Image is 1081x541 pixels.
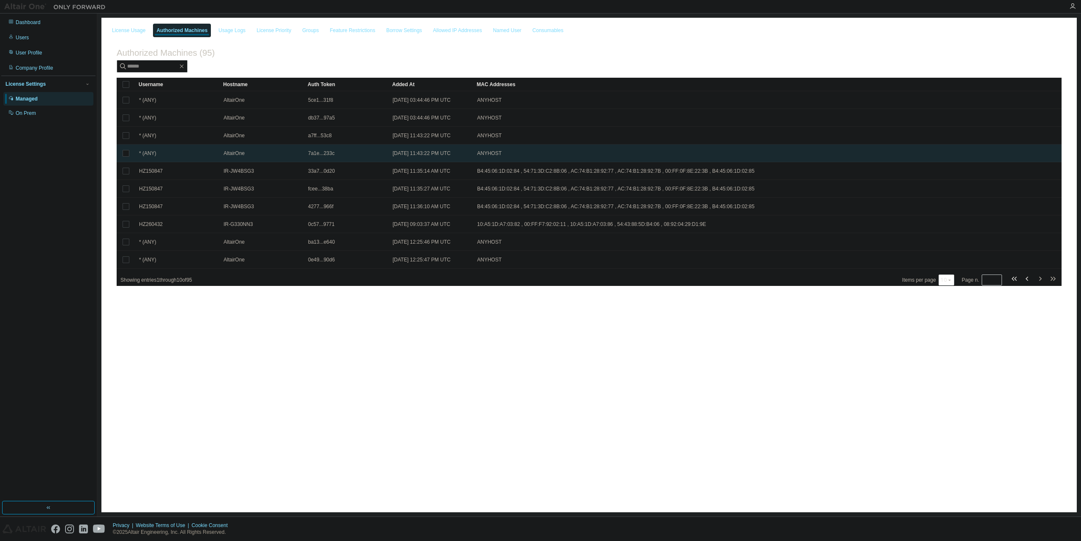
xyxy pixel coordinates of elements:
div: Privacy [113,522,136,529]
span: ANYHOST [477,97,502,103]
span: [DATE] 11:36:10 AM UTC [393,203,450,210]
span: B4:45:06:1D:02:84 , 54:71:3D:C2:8B:06 , AC:74:B1:28:92:77 , AC:74:B1:28:92:7B , 00:FF:0F:8E:22:3B... [477,203,754,210]
div: License Usage [112,27,145,34]
span: [DATE] 09:03:37 AM UTC [393,221,450,228]
img: instagram.svg [65,525,74,533]
span: AltairOne [224,132,245,139]
div: Usage Logs [218,27,246,34]
span: Showing entries 1 through 10 of 95 [120,277,192,283]
span: [DATE] 03:44:46 PM UTC [393,114,450,121]
div: User Profile [16,49,42,56]
div: Hostname [223,78,301,91]
span: [DATE] 03:44:46 PM UTC [393,97,450,103]
span: AltairOne [224,150,245,157]
span: AltairOne [224,239,245,245]
span: * (ANY) [139,239,156,245]
span: 33a7...0d20 [308,168,335,174]
div: Company Profile [16,65,53,71]
div: MAC Addresses [477,78,973,91]
span: AltairOne [224,114,245,121]
span: 10:A5:1D:A7:03:82 , 00:FF:F7:92:02:11 , 10:A5:1D:A7:03:86 , 54:43:88:5D:B4:06 , 08:92:04:29:D1:9E [477,221,706,228]
span: [DATE] 11:43:22 PM UTC [393,150,450,157]
span: IR-JW4BSG3 [224,168,254,174]
span: B4:45:06:1D:02:84 , 54:71:3D:C2:8B:06 , AC:74:B1:28:92:77 , AC:74:B1:28:92:7B , 00:FF:0F:8E:22:3B... [477,168,754,174]
div: Dashboard [16,19,41,26]
div: License Priority [257,27,291,34]
div: Allowed IP Addresses [433,27,482,34]
div: Username [139,78,216,91]
img: youtube.svg [93,525,105,533]
span: 0e49...90d6 [308,256,335,263]
span: ANYHOST [477,114,502,121]
div: Managed [16,95,38,102]
span: ANYHOST [477,256,502,263]
div: License Settings [5,81,46,87]
div: Auth Token [308,78,385,91]
div: Website Terms of Use [136,522,191,529]
span: * (ANY) [139,114,156,121]
div: Groups [302,27,319,34]
div: Consumables [532,27,563,34]
span: ANYHOST [477,132,502,139]
span: Items per page [902,275,954,285]
span: HZ260432 [139,221,163,228]
p: © 2025 Altair Engineering, Inc. All Rights Reserved. [113,529,233,536]
span: [DATE] 11:35:27 AM UTC [393,185,450,192]
span: ba13...e640 [308,239,335,245]
img: Altair One [4,3,110,11]
span: HZ150847 [139,203,163,210]
span: * (ANY) [139,150,156,157]
span: 5ce1...31f8 [308,97,333,103]
div: On Prem [16,110,36,117]
span: * (ANY) [139,132,156,139]
span: B4:45:06:1D:02:84 , 54:71:3D:C2:8B:06 , AC:74:B1:28:92:77 , AC:74:B1:28:92:7B , 00:FF:0F:8E:22:3B... [477,185,754,192]
div: Users [16,34,29,41]
span: [DATE] 12:25:46 PM UTC [393,239,450,245]
span: IR-G330NN3 [224,221,253,228]
span: [DATE] 12:25:47 PM UTC [393,256,450,263]
span: [DATE] 11:43:22 PM UTC [393,132,450,139]
span: db37...97a5 [308,114,335,121]
img: altair_logo.svg [3,525,46,533]
div: Added At [392,78,470,91]
div: Named User [493,27,521,34]
span: HZ150847 [139,185,163,192]
div: Cookie Consent [191,522,232,529]
img: linkedin.svg [79,525,88,533]
span: HZ150847 [139,168,163,174]
span: IR-JW4BSG3 [224,185,254,192]
img: facebook.svg [51,525,60,533]
div: Authorized Machines [156,27,207,34]
span: ANYHOST [477,150,502,157]
div: Feature Restrictions [330,27,375,34]
span: a7ff...53c8 [308,132,332,139]
span: IR-JW4BSG3 [224,203,254,210]
span: Authorized Machines (95) [117,48,215,58]
span: AltairOne [224,256,245,263]
span: * (ANY) [139,97,156,103]
button: 10 [941,277,952,283]
span: 4277...966f [308,203,333,210]
span: AltairOne [224,97,245,103]
span: ANYHOST [477,239,502,245]
span: * (ANY) [139,256,156,263]
span: 0c57...9771 [308,221,335,228]
span: 7a1e...233c [308,150,335,157]
span: fcee...38ba [308,185,333,192]
span: [DATE] 11:35:14 AM UTC [393,168,450,174]
span: Page n. [962,275,1002,285]
div: Borrow Settings [386,27,422,34]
